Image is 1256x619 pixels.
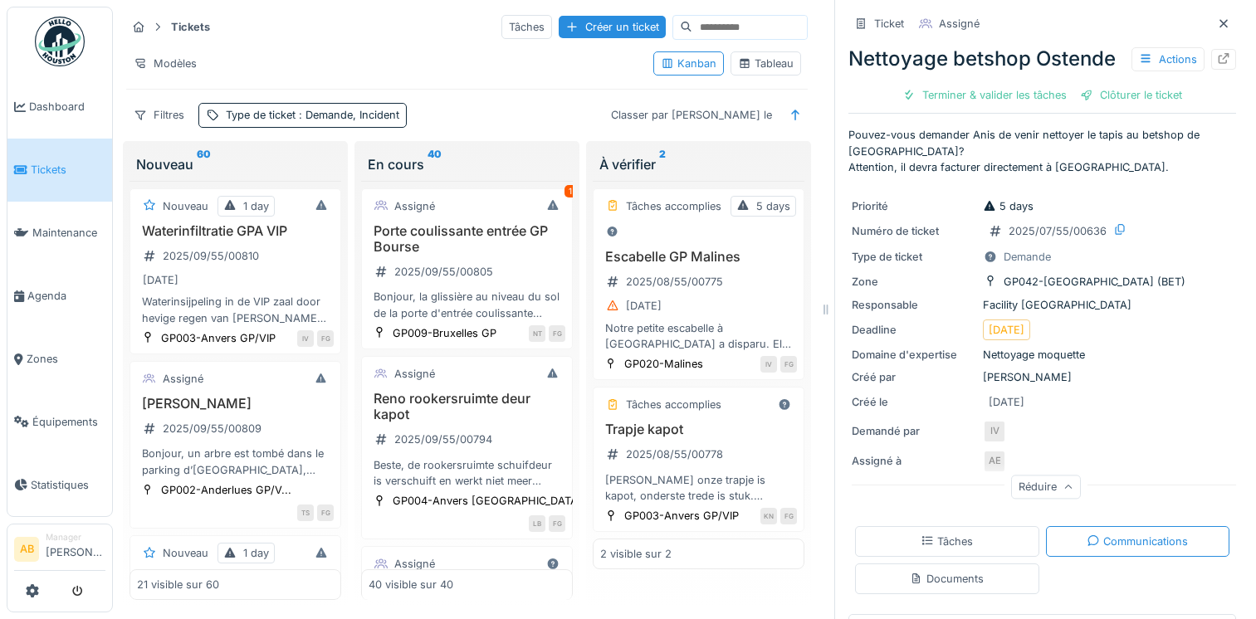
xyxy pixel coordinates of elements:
[143,272,178,288] div: [DATE]
[600,249,797,265] h3: Escabelle GP Malines
[1004,249,1051,265] div: Demande
[163,198,208,214] div: Nouveau
[126,51,204,76] div: Modèles
[896,84,1073,106] div: Terminer & valider les tâches
[317,504,334,521] div: FG
[852,297,976,313] div: Responsable
[243,198,269,214] div: 1 day
[939,16,980,32] div: Assigné
[564,185,576,197] div: 1
[756,198,790,214] div: 5 days
[852,223,976,239] div: Numéro de ticket
[137,577,219,592] div: 21 visible sur 60
[297,330,314,347] div: IV
[369,457,565,489] div: Beste, de rookersruimte schuifdeur is verschuift en werkt niet meer zoals het moet. Niet meer geb...
[559,16,666,38] div: Créer un ticket
[317,330,334,347] div: FG
[604,103,780,127] div: Classer par [PERSON_NAME] le
[136,154,335,174] div: Nouveau
[369,391,565,422] h3: Reno rookersruimte deur kapot
[989,322,1024,338] div: [DATE]
[501,15,552,39] div: Tâches
[549,515,565,532] div: FG
[852,198,976,214] div: Priorité
[7,390,112,453] a: Équipements
[14,537,39,562] li: AB
[600,422,797,437] h3: Trapje kapot
[529,515,545,532] div: LB
[1073,84,1189,106] div: Clôturer le ticket
[852,249,976,265] div: Type de ticket
[31,477,105,493] span: Statistiques
[369,577,453,592] div: 40 visible sur 40
[1087,534,1188,549] div: Communications
[137,223,334,239] h3: Waterinfiltratie GPA VIP
[760,356,777,373] div: IV
[626,198,721,214] div: Tâches accomplies
[626,397,721,412] div: Tâches accomplies
[848,127,1236,175] p: Pouvez-vous demander Anis de venir nettoyer le tapis au betshop de [GEOGRAPHIC_DATA]? Attention, ...
[297,504,314,521] div: TS
[32,225,105,241] span: Maintenance
[7,202,112,265] a: Maintenance
[599,154,798,174] div: À vérifier
[626,446,723,462] div: 2025/08/55/00778
[983,450,1006,473] div: AE
[626,274,723,290] div: 2025/08/55/00775
[46,531,105,543] div: Manager
[46,531,105,567] li: [PERSON_NAME]
[852,423,976,439] div: Demandé par
[243,545,269,561] div: 1 day
[394,198,435,214] div: Assigné
[852,347,1233,363] div: Nettoyage moquette
[32,414,105,430] span: Équipements
[7,453,112,516] a: Statistiques
[983,198,1034,214] div: 5 days
[1131,47,1205,71] div: Actions
[393,325,496,341] div: GP009-Bruxelles GP
[35,17,85,66] img: Badge_color-CXgf-gQk.svg
[393,493,582,509] div: GP004-Anvers [GEOGRAPHIC_DATA]
[369,223,565,255] h3: Porte coulissante entrée GP Bourse
[760,508,777,524] div: KN
[14,531,105,571] a: AB Manager[PERSON_NAME]
[394,366,435,382] div: Assigné
[197,154,211,174] sup: 60
[661,56,716,71] div: Kanban
[852,322,976,338] div: Deadline
[7,139,112,202] a: Tickets
[549,325,565,342] div: FG
[852,369,976,385] div: Créé par
[31,162,105,178] span: Tickets
[27,288,105,304] span: Agenda
[368,154,566,174] div: En cours
[137,396,334,412] h3: [PERSON_NAME]
[1004,274,1185,290] div: GP042-[GEOGRAPHIC_DATA] (BET)
[659,154,666,174] sup: 2
[874,16,904,32] div: Ticket
[137,446,334,477] div: Bonjour, un arbre est tombé dans le parking d’[GEOGRAPHIC_DATA], serait-il possible de l’évacuer?
[226,107,399,123] div: Type de ticket
[852,274,976,290] div: Zone
[137,294,334,325] div: Waterinsijpeling in de VIP zaal door hevige regen van [PERSON_NAME] en door de werken aan de appa...
[161,330,276,346] div: GP003-Anvers GP/VIP
[163,545,208,561] div: Nouveau
[600,546,672,562] div: 2 visible sur 2
[296,109,399,121] span: : Demande, Incident
[848,44,1236,74] div: Nettoyage betshop Ostende
[161,482,291,498] div: GP002-Anderlues GP/V...
[626,298,662,314] div: [DATE]
[624,356,703,372] div: GP020-Malines
[1011,475,1081,500] div: Réduire
[163,421,261,436] div: 2025/09/55/00809
[600,320,797,352] div: Notre petite escabelle à [GEOGRAPHIC_DATA] a disparu. Elle a probablement été emportée par quelqu...
[780,508,797,524] div: FG
[989,394,1024,410] div: [DATE]
[27,351,105,367] span: Zones
[852,453,976,469] div: Assigné à
[369,289,565,320] div: Bonjour, la glissière au niveau du sol de la porte d'entrée coulissante n'est plus la, ou a été c...
[852,394,976,410] div: Créé le
[29,99,105,115] span: Dashboard
[7,328,112,391] a: Zones
[738,56,794,71] div: Tableau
